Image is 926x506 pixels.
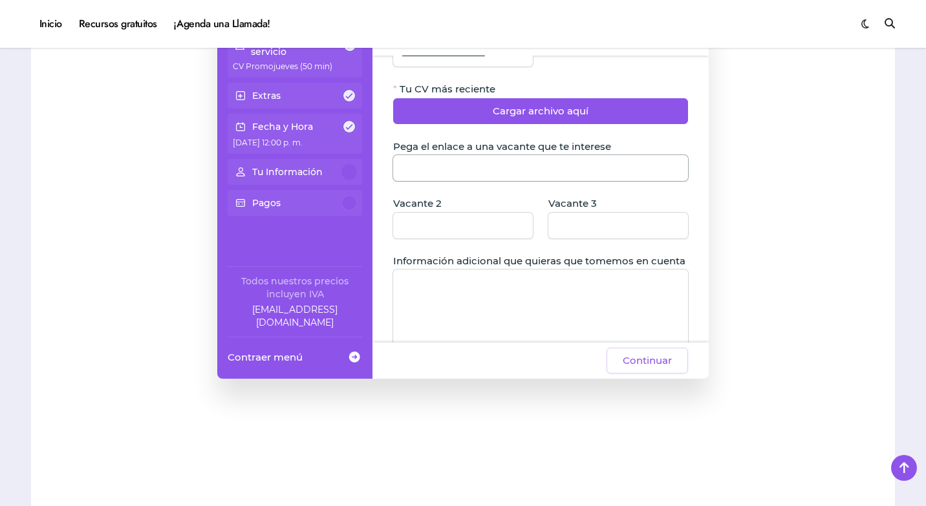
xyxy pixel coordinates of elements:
[548,197,597,210] span: Vacante 3
[233,61,332,71] span: CV Promojueves (50 min)
[166,6,279,41] a: ¡Agenda una Llamada!
[252,196,281,209] p: Pagos
[393,98,688,124] button: Cargar archivo aquí
[228,303,362,329] a: Company email: ayuda@elhadadelasvacantes.com
[228,350,303,364] span: Contraer menú
[252,89,281,102] p: Extras
[393,140,611,153] span: Pega el enlace a una vacante que te interese
[31,6,70,41] a: Inicio
[400,83,495,96] span: Tu CV más reciente
[228,275,362,300] div: Todos nuestros precios incluyen IVA
[623,353,672,368] span: Continuar
[252,165,323,178] p: Tu Información
[393,255,685,268] span: Información adicional que quieras que tomemos en cuenta
[493,103,588,119] span: Cargar archivo aquí
[607,348,688,374] button: Continuar
[252,120,313,133] p: Fecha y Hora
[233,138,303,147] span: [DATE] 12:00 p. m.
[70,6,166,41] a: Recursos gratuitos
[393,197,442,210] span: Vacante 2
